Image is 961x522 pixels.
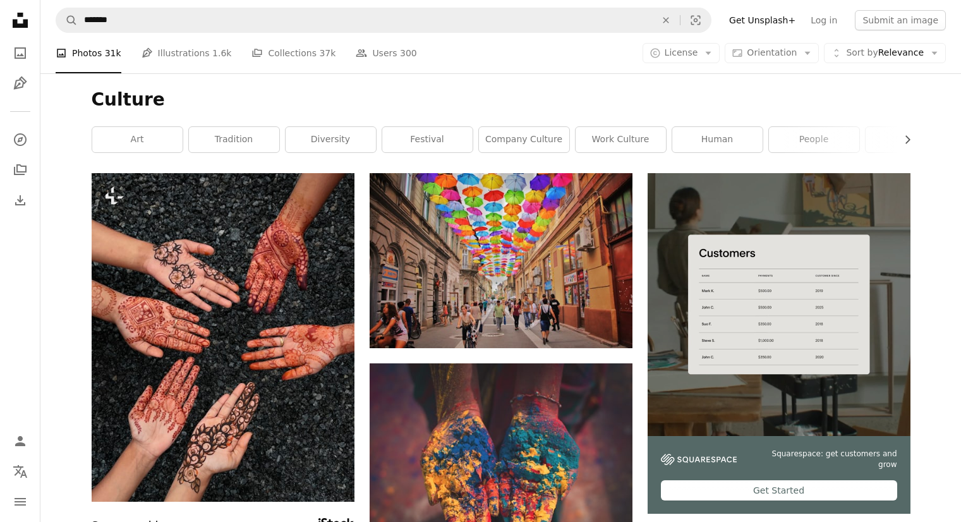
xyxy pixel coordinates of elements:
[722,10,803,30] a: Get Unsplash+
[189,127,279,152] a: tradition
[661,480,897,501] div: Get Started
[92,127,183,152] a: art
[8,71,33,96] a: Illustrations
[370,461,632,472] a: closeup photo of person holding color soils
[400,46,417,60] span: 300
[8,459,33,484] button: Language
[769,127,859,152] a: people
[8,428,33,454] a: Log in / Sign up
[855,10,946,30] button: Submit an image
[752,449,897,470] span: Squarespace: get customers and grow
[56,8,711,33] form: Find visuals sitewide
[8,188,33,213] a: Download History
[576,127,666,152] a: work culture
[648,173,910,436] img: file-1747939376688-baf9a4a454ffimage
[725,43,819,63] button: Orientation
[652,8,680,32] button: Clear
[286,127,376,152] a: diversity
[8,489,33,514] button: Menu
[8,40,33,66] a: Photos
[665,47,698,58] span: License
[56,8,78,32] button: Search Unsplash
[643,43,720,63] button: License
[661,454,737,465] img: file-1747939142011-51e5cc87e3c9
[370,255,632,266] a: assorted-color umbrella hanged above pathway near houses
[382,127,473,152] a: festival
[142,33,232,73] a: Illustrations 1.6k
[212,46,231,60] span: 1.6k
[92,173,354,502] img: a group of people with their hands together
[370,173,632,348] img: assorted-color umbrella hanged above pathway near houses
[479,127,569,152] a: company culture
[866,127,956,152] a: person
[672,127,763,152] a: human
[8,127,33,152] a: Explore
[824,43,946,63] button: Sort byRelevance
[747,47,797,58] span: Orientation
[680,8,711,32] button: Visual search
[896,127,910,152] button: scroll list to the right
[846,47,924,59] span: Relevance
[846,47,878,58] span: Sort by
[251,33,335,73] a: Collections 37k
[648,173,910,514] a: Squarespace: get customers and growGet Started
[92,331,354,343] a: a group of people with their hands together
[356,33,416,73] a: Users 300
[803,10,845,30] a: Log in
[319,46,335,60] span: 37k
[8,157,33,183] a: Collections
[92,88,910,111] h1: Culture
